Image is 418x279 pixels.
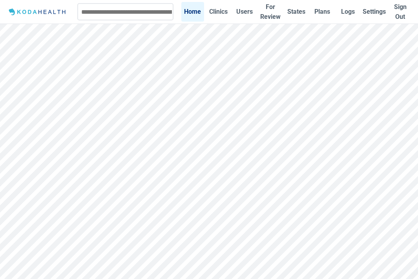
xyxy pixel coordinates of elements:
[337,2,360,21] a: Logs
[311,2,334,21] a: Plans
[181,2,204,21] a: Home
[233,2,256,21] a: Users
[363,2,386,21] a: Settings
[6,7,69,17] img: Logo
[207,2,230,21] a: Clinics
[285,2,308,21] a: States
